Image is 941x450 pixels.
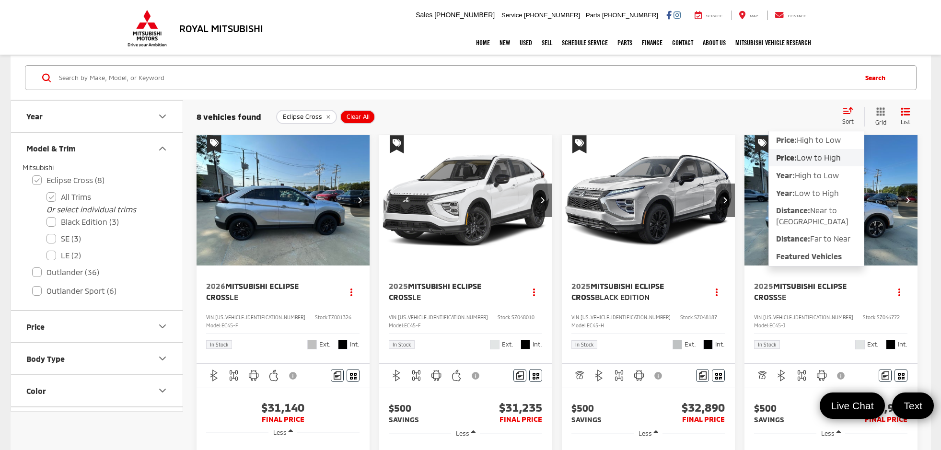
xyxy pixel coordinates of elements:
[571,281,591,290] span: 2025
[637,31,667,55] a: Finance
[389,323,404,328] span: Model:
[901,118,910,126] span: List
[286,366,302,386] button: View Disclaimer
[529,369,542,382] button: Window Sticker
[206,400,360,415] span: $31,140
[879,369,892,382] button: Comments
[769,149,864,166] button: Price:Low to High
[465,400,542,415] span: $31,235
[666,11,672,19] a: Facebook: Click to visit our Facebook page
[667,31,698,55] a: Contact
[732,11,765,20] a: Map
[895,369,907,382] button: Window Sticker
[572,135,587,153] span: Special
[207,135,221,153] span: Special
[855,340,865,349] span: White Diamond
[715,372,722,380] i: Window Sticker
[537,31,557,55] a: Sell
[456,429,469,437] span: Less
[891,283,907,300] button: Actions
[11,311,184,342] button: PricePrice
[26,354,65,363] div: Body Type
[230,292,238,301] span: LE
[886,340,895,349] span: Black
[196,135,371,266] img: 2026 Mitsubishi Eclipse Cross LE
[769,231,864,248] button: Distance:Far to Near
[511,314,534,320] span: SZ048010
[561,135,736,265] a: 2025 Mitsubishi Eclipse Cross Black Edition2025 Mitsubishi Eclipse Cross Black Edition2025 Mitsub...
[573,369,585,381] img: Adaptive Cruise Control
[587,323,604,328] span: EC45-H
[776,206,848,226] span: Near to [GEOGRAPHIC_DATA]
[754,323,769,328] span: Model:
[11,375,184,406] button: ColorColor
[561,135,736,266] img: 2025 Mitsubishi Eclipse Cross Black Edition
[682,415,725,423] span: FINAL PRICE
[699,371,707,380] img: Comments
[639,429,652,437] span: Less
[754,401,831,415] span: $500
[571,281,699,302] a: 2025Mitsubishi Eclipse CrossBlack Edition
[864,107,894,127] button: Grid View
[471,31,495,55] a: Home
[769,185,864,202] button: Year:Low to High
[307,340,317,349] span: Alloy Silver Metallic
[340,110,375,124] button: Clear All
[343,283,360,300] button: Actions
[26,322,45,331] div: Price
[821,429,835,437] span: Less
[898,288,900,296] span: dropdown dots
[389,281,408,290] span: 2025
[404,323,421,328] span: EC45-F
[769,202,864,230] button: Distance:Near to [GEOGRAPHIC_DATA]
[788,14,806,18] span: Contact
[767,11,813,20] a: Contact
[602,12,658,19] span: [PHONE_NUMBER]
[571,323,587,328] span: Model:
[46,231,162,247] label: SE (3)
[347,113,370,121] span: Clear All
[776,369,788,381] img: Bluetooth®
[586,12,600,19] span: Parts
[899,399,927,412] span: Text
[797,135,841,144] span: High to Low
[715,340,725,349] span: Int.
[11,343,184,374] button: Body TypeBody Type
[416,11,432,19] span: Sales
[516,371,524,380] img: Comments
[754,281,847,301] span: Mitsubishi Eclipse Cross
[685,340,696,349] span: Ext.
[26,144,76,153] div: Model & Trim
[468,366,485,386] button: View Disclaimer
[389,281,482,301] span: Mitsubishi Eclipse Cross
[157,111,168,122] div: Year
[276,110,337,124] button: remove Eclipse%20Cross
[778,292,786,301] span: SE
[533,372,539,380] i: Window Sticker
[268,369,280,381] img: Apple CarPlay
[837,107,864,126] button: Select sort value
[157,321,168,332] div: Price
[46,189,162,206] label: All Trims
[26,386,46,395] div: Color
[533,288,535,296] span: dropdown dots
[865,415,907,423] span: FINAL PRICE
[816,425,846,442] button: Less
[680,314,694,320] span: Stock:
[769,248,864,265] button: Featured Vehicles
[613,31,637,55] a: Parts: Opens in a new tab
[867,340,879,349] span: Ext.
[46,214,162,231] label: Black Edition (3)
[434,11,495,19] span: [PHONE_NUMBER]
[350,288,352,296] span: dropdown dots
[393,342,411,347] span: In Stock
[501,12,522,19] span: Service
[776,171,795,180] span: Year:
[328,314,351,320] span: TZ001326
[157,143,168,154] div: Model & Trim
[756,369,768,381] img: Adaptive Cruise Control
[391,369,403,381] img: Bluetooth®
[769,323,785,328] span: EC45-J
[46,247,162,264] label: LE (2)
[500,415,542,423] span: FINAL PRICE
